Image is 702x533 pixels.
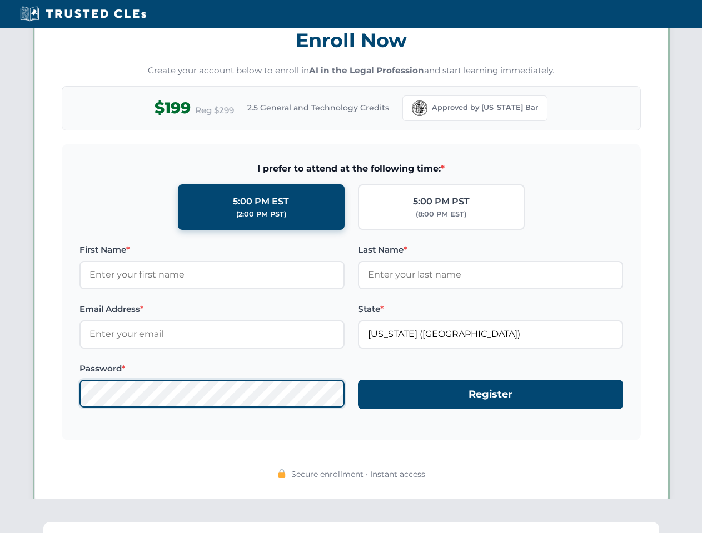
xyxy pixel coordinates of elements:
[79,362,345,375] label: Password
[358,320,623,348] input: Florida (FL)
[432,102,538,113] span: Approved by [US_STATE] Bar
[291,468,425,480] span: Secure enrollment • Instant access
[79,303,345,316] label: Email Address
[358,261,623,289] input: Enter your last name
[195,104,234,117] span: Reg $299
[79,162,623,176] span: I prefer to attend at the following time:
[413,194,470,209] div: 5:00 PM PST
[277,469,286,478] img: 🔒
[309,65,424,76] strong: AI in the Legal Profession
[79,261,345,289] input: Enter your first name
[155,95,191,120] span: $199
[412,100,427,116] img: Florida Bar
[17,6,150,22] img: Trusted CLEs
[358,243,623,257] label: Last Name
[62,23,641,58] h3: Enroll Now
[79,320,345,348] input: Enter your email
[62,64,641,77] p: Create your account below to enroll in and start learning immediately.
[236,209,286,220] div: (2:00 PM PST)
[358,303,623,316] label: State
[79,243,345,257] label: First Name
[416,209,466,220] div: (8:00 PM EST)
[247,102,389,114] span: 2.5 General and Technology Credits
[233,194,289,209] div: 5:00 PM EST
[358,380,623,409] button: Register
